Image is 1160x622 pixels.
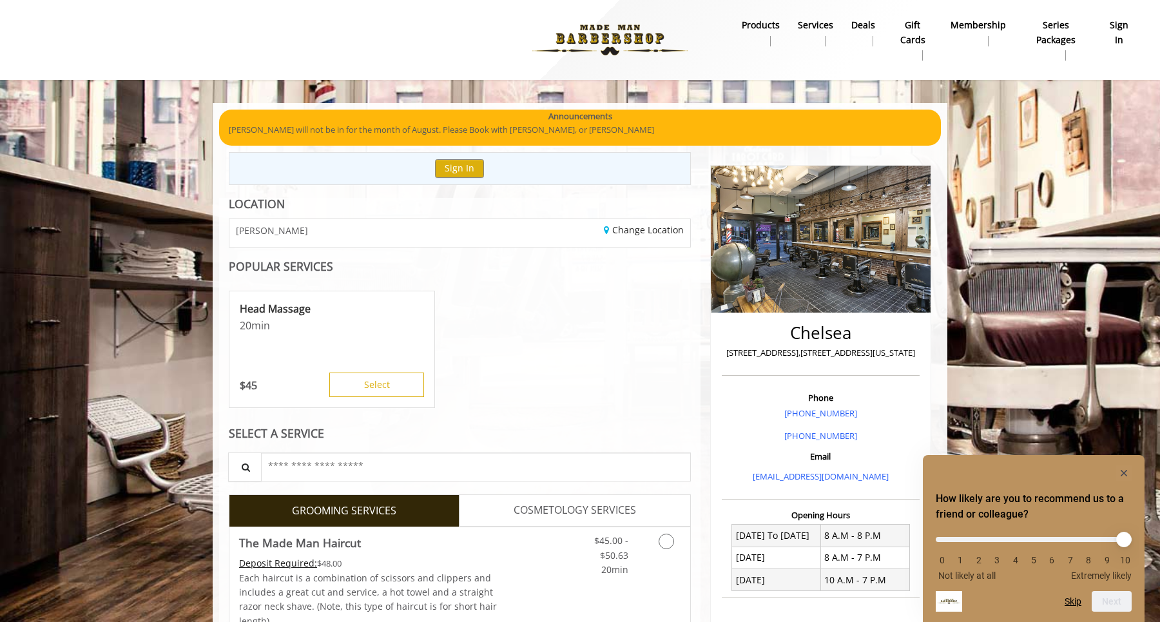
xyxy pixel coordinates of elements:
[1064,555,1077,565] li: 7
[548,110,612,123] b: Announcements
[594,534,628,561] span: $45.00 - $50.63
[229,427,691,440] div: SELECT A SERVICE
[1106,18,1132,47] b: sign in
[1092,591,1132,612] button: Next question
[789,16,842,50] a: ServicesServices
[1097,16,1141,50] a: sign insign in
[1116,465,1132,481] button: Hide survey
[601,563,628,576] span: 20min
[820,525,909,547] td: 8 A.M - 8 P.M
[942,16,1015,50] a: MembershipMembership
[733,16,789,50] a: Productsproducts
[239,556,498,570] div: $48.00
[1065,596,1081,607] button: Skip
[954,555,967,565] li: 1
[742,18,780,32] b: products
[842,16,884,50] a: DealsDeals
[229,123,931,137] p: [PERSON_NAME] will not be in for the month of August. Please Book with [PERSON_NAME], or [PERSON_...
[240,302,424,316] p: Head Massage
[1119,555,1132,565] li: 10
[1027,555,1040,565] li: 5
[725,324,916,342] h2: Chelsea
[884,16,942,64] a: Gift cardsgift cards
[725,346,916,360] p: [STREET_ADDRESS],[STREET_ADDRESS][US_STATE]
[1101,555,1114,565] li: 9
[239,557,317,569] span: This service needs some Advance to be paid before we block your appointment
[820,569,909,591] td: 10 A.M - 7 P.M
[972,555,985,565] li: 2
[1015,16,1096,64] a: Series packagesSeries packages
[1082,555,1095,565] li: 8
[604,224,684,236] a: Change Location
[725,452,916,461] h3: Email
[514,502,636,519] span: COSMETOLOGY SERVICES
[236,226,308,235] span: [PERSON_NAME]
[228,452,262,481] button: Service Search
[229,196,285,211] b: LOCATION
[229,258,333,274] b: POPULAR SERVICES
[798,18,833,32] b: Services
[722,510,920,520] h3: Opening Hours
[991,555,1003,565] li: 3
[435,159,484,178] button: Sign In
[239,534,361,552] b: The Made Man Haircut
[732,525,821,547] td: [DATE] To [DATE]
[851,18,875,32] b: Deals
[936,527,1132,581] div: How likely are you to recommend us to a friend or colleague? Select an option from 0 to 10, with ...
[521,5,699,75] img: Made Man Barbershop logo
[951,18,1006,32] b: Membership
[292,503,396,520] span: GROOMING SERVICES
[1045,555,1058,565] li: 6
[1024,18,1087,47] b: Series packages
[753,471,889,482] a: [EMAIL_ADDRESS][DOMAIN_NAME]
[893,18,933,47] b: gift cards
[784,407,857,419] a: [PHONE_NUMBER]
[251,318,270,333] span: min
[936,555,949,565] li: 0
[732,569,821,591] td: [DATE]
[329,373,424,397] button: Select
[820,547,909,569] td: 8 A.M - 7 P.M
[240,318,424,333] p: 20
[1071,570,1132,581] span: Extremely likely
[1009,555,1022,565] li: 4
[936,465,1132,612] div: How likely are you to recommend us to a friend or colleague? Select an option from 0 to 10, with ...
[240,378,257,393] p: 45
[784,430,857,442] a: [PHONE_NUMBER]
[938,570,996,581] span: Not likely at all
[725,393,916,402] h3: Phone
[732,547,821,569] td: [DATE]
[240,378,246,393] span: $
[936,491,1132,522] h2: How likely are you to recommend us to a friend or colleague? Select an option from 0 to 10, with ...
